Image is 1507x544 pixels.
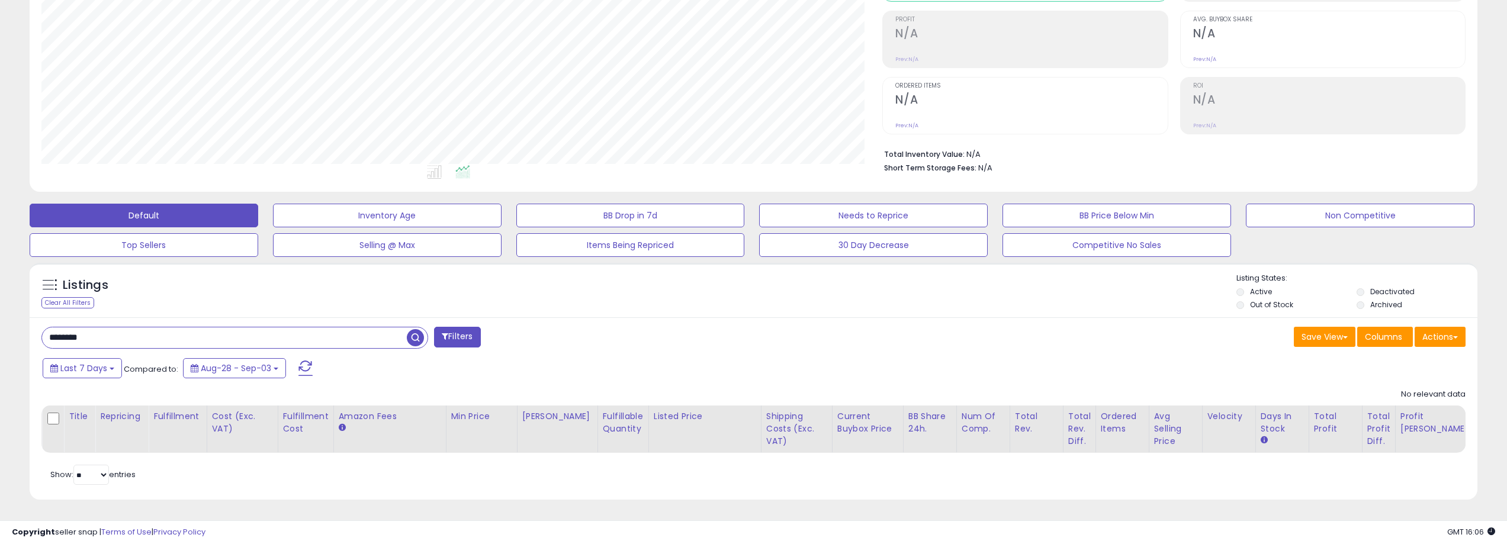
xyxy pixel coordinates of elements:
div: No relevant data [1401,389,1466,400]
button: Actions [1415,327,1466,347]
div: Clear All Filters [41,297,94,308]
button: BB Drop in 7d [516,204,745,227]
span: Avg. Buybox Share [1193,17,1465,23]
div: Velocity [1207,410,1251,423]
div: Shipping Costs (Exc. VAT) [766,410,827,448]
button: Inventory Age [273,204,502,227]
button: BB Price Below Min [1002,204,1231,227]
div: Fulfillment [153,410,201,423]
div: Min Price [451,410,512,423]
div: Ordered Items [1101,410,1144,435]
small: Prev: N/A [895,122,918,129]
p: Listing States: [1236,273,1477,284]
span: Last 7 Days [60,362,107,374]
small: Prev: N/A [1193,56,1216,63]
button: Needs to Reprice [759,204,988,227]
div: Fulfillable Quantity [603,410,644,435]
label: Active [1250,287,1272,297]
div: Total Rev. [1015,410,1058,435]
h2: N/A [895,27,1167,43]
div: Fulfillment Cost [283,410,329,435]
span: Columns [1365,331,1402,343]
span: Profit [895,17,1167,23]
strong: Copyright [12,526,55,537]
div: Total Rev. Diff. [1068,410,1091,448]
label: Deactivated [1370,287,1415,297]
button: Default [30,204,258,227]
small: Amazon Fees. [339,423,346,433]
div: Repricing [100,410,143,423]
div: Total Profit [1314,410,1357,435]
button: Last 7 Days [43,358,122,378]
div: Amazon Fees [339,410,441,423]
div: seller snap | | [12,527,205,538]
label: Out of Stock [1250,300,1293,310]
div: Days In Stock [1261,410,1304,435]
button: Columns [1357,327,1413,347]
div: Current Buybox Price [837,410,898,435]
button: Competitive No Sales [1002,233,1231,257]
div: [PERSON_NAME] [522,410,593,423]
div: Total Profit Diff. [1367,410,1390,448]
button: 30 Day Decrease [759,233,988,257]
button: Aug-28 - Sep-03 [183,358,286,378]
span: Aug-28 - Sep-03 [201,362,271,374]
a: Terms of Use [101,526,152,537]
div: Avg Selling Price [1154,410,1197,448]
span: Show: entries [50,469,136,480]
small: Prev: N/A [895,56,918,63]
div: Profit [PERSON_NAME] [1400,410,1471,435]
h2: N/A [895,93,1167,109]
button: Selling @ Max [273,233,502,257]
span: N/A [978,162,992,173]
h2: N/A [1193,93,1465,109]
h5: Listings [63,277,108,294]
span: ROI [1193,83,1465,89]
small: Days In Stock. [1261,435,1268,446]
a: Privacy Policy [153,526,205,537]
button: Top Sellers [30,233,258,257]
div: Listed Price [654,410,756,423]
div: BB Share 24h. [908,410,952,435]
label: Archived [1370,300,1402,310]
b: Total Inventory Value: [884,149,965,159]
span: 2025-09-11 16:06 GMT [1447,526,1495,537]
button: Save View [1294,327,1355,347]
button: Items Being Repriced [516,233,745,257]
small: Prev: N/A [1193,122,1216,129]
button: Non Competitive [1246,204,1474,227]
b: Short Term Storage Fees: [884,163,976,173]
button: Filters [434,327,480,347]
span: Compared to: [124,363,178,375]
li: N/A [884,146,1457,160]
span: Ordered Items [895,83,1167,89]
div: Num of Comp. [962,410,1005,435]
div: Cost (Exc. VAT) [212,410,273,435]
h2: N/A [1193,27,1465,43]
div: Title [69,410,90,423]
